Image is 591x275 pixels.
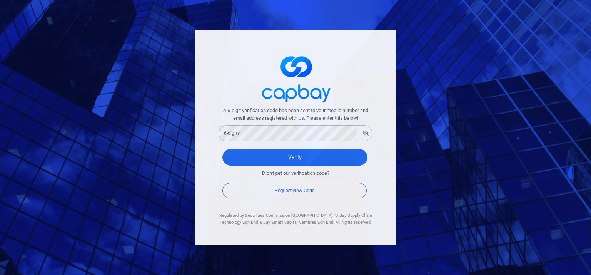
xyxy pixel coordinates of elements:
button: Verify [222,149,367,166]
button: Request New Code [222,183,367,198]
div: Regulated by Securities Commission [GEOGRAPHIC_DATA]. © Bay Supply Chain Technology Sdn Bhd & Bay... [219,212,372,226]
span: A 6-digit verification code has been sent to your mobile number and email address registered with... [219,107,372,123]
img: logo [257,49,334,107]
span: Didn't get our verification code? [262,169,329,178]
